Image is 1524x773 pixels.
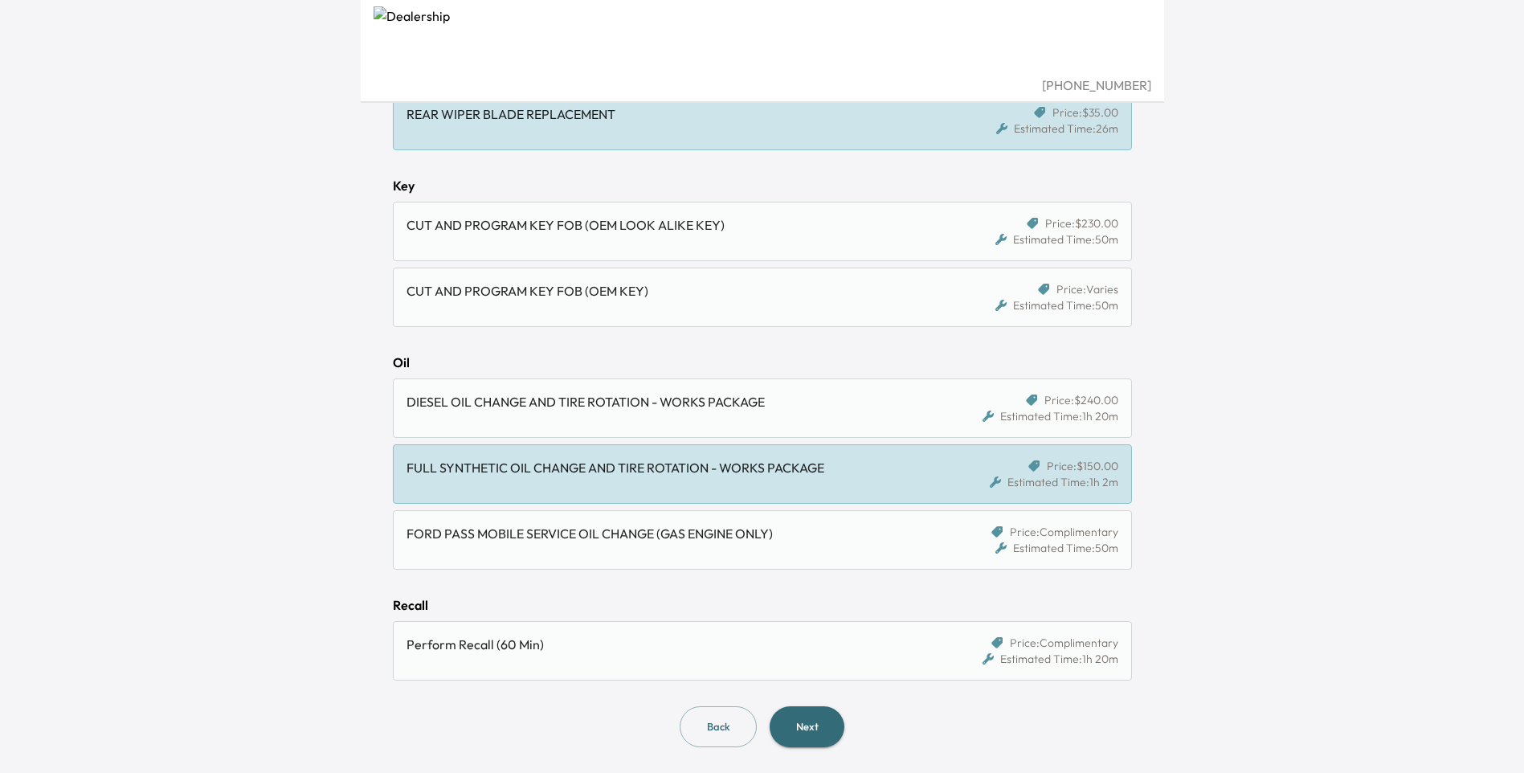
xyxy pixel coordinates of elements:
div: CUT AND PROGRAM KEY FOB (OEM LOOK ALIKE KEY) [407,215,928,235]
span: Price: Varies [1056,281,1118,297]
span: Price: Complimentary [1010,524,1118,540]
div: Estimated Time: 1h 2m [990,474,1118,490]
div: DIESEL OIL CHANGE AND TIRE ROTATION - WORKS PACKAGE [407,392,928,411]
div: Oil [393,353,1132,372]
button: Next [770,706,844,747]
div: Estimated Time: 1h 20m [983,651,1118,667]
div: CUT AND PROGRAM KEY FOB (OEM KEY) [407,281,928,301]
div: [PHONE_NUMBER] [374,76,1151,95]
div: Recall [393,595,1132,615]
div: Estimated Time: 1h 20m [983,408,1118,424]
span: Price: $150.00 [1047,458,1118,474]
div: Estimated Time: 50m [995,231,1118,247]
div: FORD PASS MOBILE SERVICE OIL CHANGE (GAS ENGINE ONLY) [407,524,928,543]
div: Estimated Time: 50m [995,297,1118,313]
span: Price: $240.00 [1044,392,1118,408]
div: Estimated Time: 50m [995,540,1118,556]
span: Price: $230.00 [1045,215,1118,231]
img: Dealership [374,6,1151,76]
span: Price: $35.00 [1052,104,1118,121]
span: Price: Complimentary [1010,635,1118,651]
button: Back [680,706,757,747]
div: Key [393,176,1132,195]
div: FULL SYNTHETIC OIL CHANGE AND TIRE ROTATION - WORKS PACKAGE [407,458,928,477]
div: Estimated Time: 26m [996,121,1118,137]
div: Perform Recall (60 Min) [407,635,928,654]
div: REAR WIPER BLADE REPLACEMENT [407,104,928,124]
